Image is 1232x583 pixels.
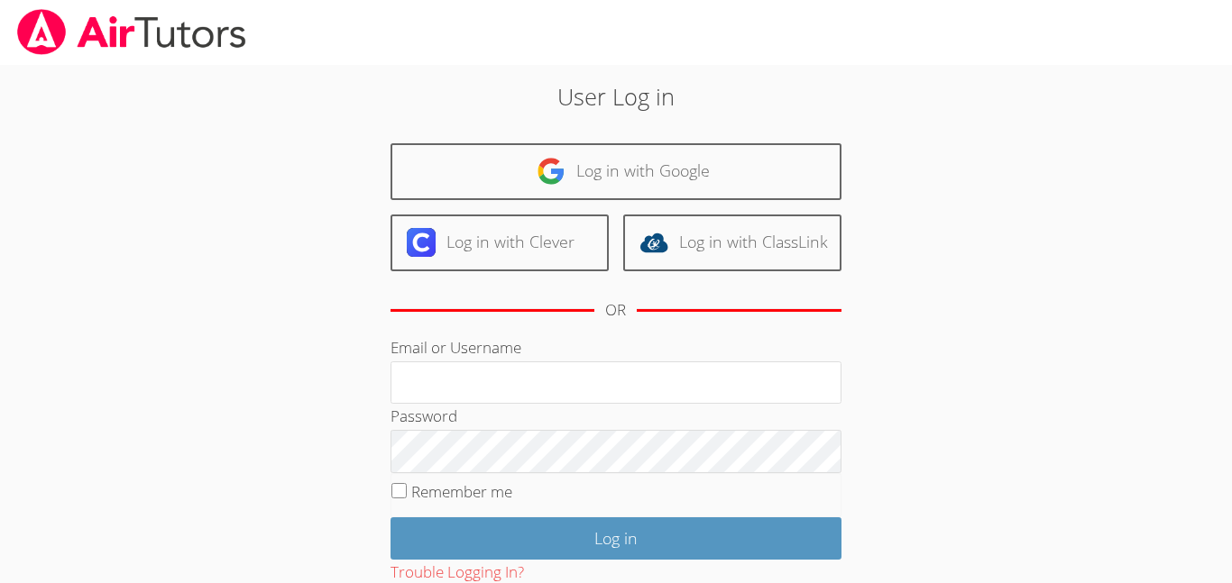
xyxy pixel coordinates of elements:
label: Email or Username [391,337,521,358]
a: Log in with Clever [391,214,609,271]
img: clever-logo-6eab21bc6e7a338710f1a6ff85c0baf02591cd810cc4098c63d3a4b26e2feb20.svg [407,228,436,257]
img: airtutors_banner-c4298cdbf04f3fff15de1276eac7730deb9818008684d7c2e4769d2f7ddbe033.png [15,9,248,55]
label: Password [391,405,457,426]
h2: User Log in [283,79,949,114]
img: classlink-logo-d6bb404cc1216ec64c9a2012d9dc4662098be43eaf13dc465df04b49fa7ab582.svg [639,228,668,257]
a: Log in with Google [391,143,841,200]
div: OR [605,297,626,323]
input: Log in [391,517,841,560]
a: Log in with ClassLink [623,214,841,271]
label: Remember me [411,481,512,502]
img: google-logo-50288ca7cdecda66e5e0955fdab243c47b7ad437acaf1139b6f446037453330a.svg [537,157,565,186]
